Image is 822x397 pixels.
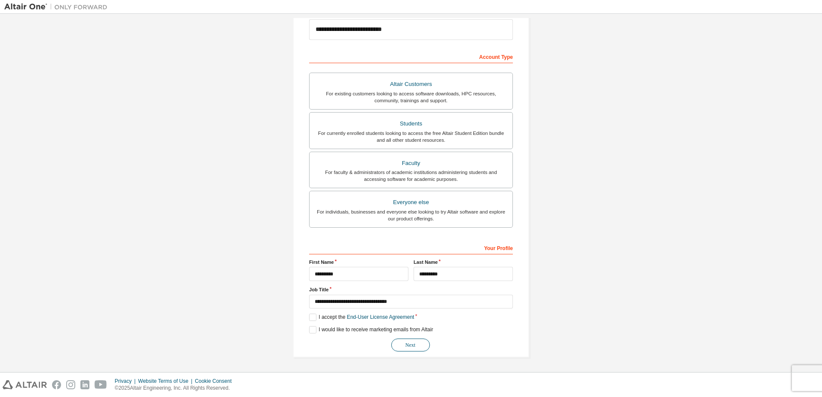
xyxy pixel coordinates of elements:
[315,169,507,183] div: For faculty & administrators of academic institutions administering students and accessing softwa...
[315,208,507,222] div: For individuals, businesses and everyone else looking to try Altair software and explore our prod...
[309,241,513,254] div: Your Profile
[309,49,513,63] div: Account Type
[309,259,408,266] label: First Name
[66,380,75,389] img: instagram.svg
[315,90,507,104] div: For existing customers looking to access software downloads, HPC resources, community, trainings ...
[4,3,112,11] img: Altair One
[315,78,507,90] div: Altair Customers
[315,157,507,169] div: Faculty
[309,314,414,321] label: I accept the
[315,118,507,130] div: Students
[315,196,507,208] div: Everyone else
[195,378,236,385] div: Cookie Consent
[414,259,513,266] label: Last Name
[391,339,430,351] button: Next
[115,378,138,385] div: Privacy
[115,385,237,392] p: © 2025 Altair Engineering, Inc. All Rights Reserved.
[309,286,513,293] label: Job Title
[52,380,61,389] img: facebook.svg
[3,380,47,389] img: altair_logo.svg
[347,314,414,320] a: End-User License Agreement
[309,326,433,333] label: I would like to receive marketing emails from Altair
[80,380,89,389] img: linkedin.svg
[138,378,195,385] div: Website Terms of Use
[95,380,107,389] img: youtube.svg
[315,130,507,144] div: For currently enrolled students looking to access the free Altair Student Edition bundle and all ...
